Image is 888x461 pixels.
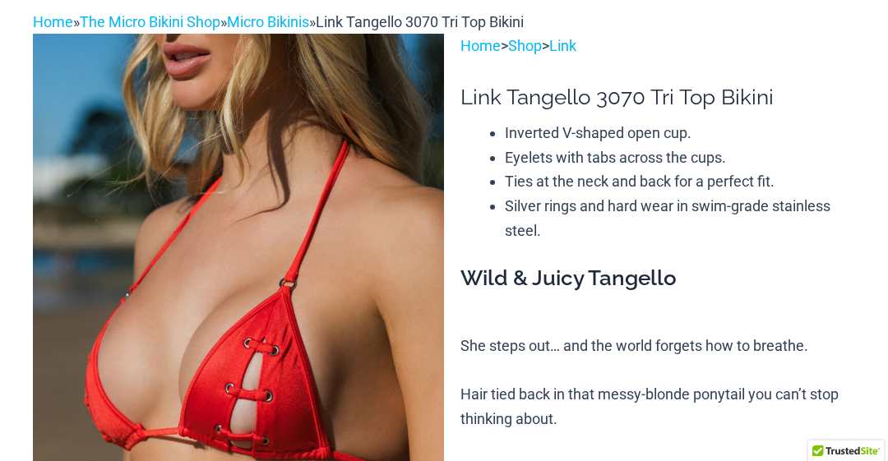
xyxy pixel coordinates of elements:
a: Shop [508,37,542,54]
li: Silver rings and hard wear in swim-grade stainless steel. [505,194,855,242]
p: > > [460,34,855,58]
a: Home [33,13,73,30]
li: Inverted V-shaped open cup. [505,121,855,145]
a: Home [460,37,501,54]
a: The Micro Bikini Shop [80,13,220,30]
li: Eyelets with tabs across the cups. [505,145,855,170]
a: Micro Bikinis [227,13,309,30]
a: Link [549,37,576,54]
li: Ties at the neck and back for a perfect fit. [505,169,855,194]
span: Link Tangello 3070 Tri Top Bikini [316,13,524,30]
h1: Link Tangello 3070 Tri Top Bikini [460,85,855,110]
h3: Wild & Juicy Tangello [460,265,855,293]
span: » » » [33,13,524,30]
